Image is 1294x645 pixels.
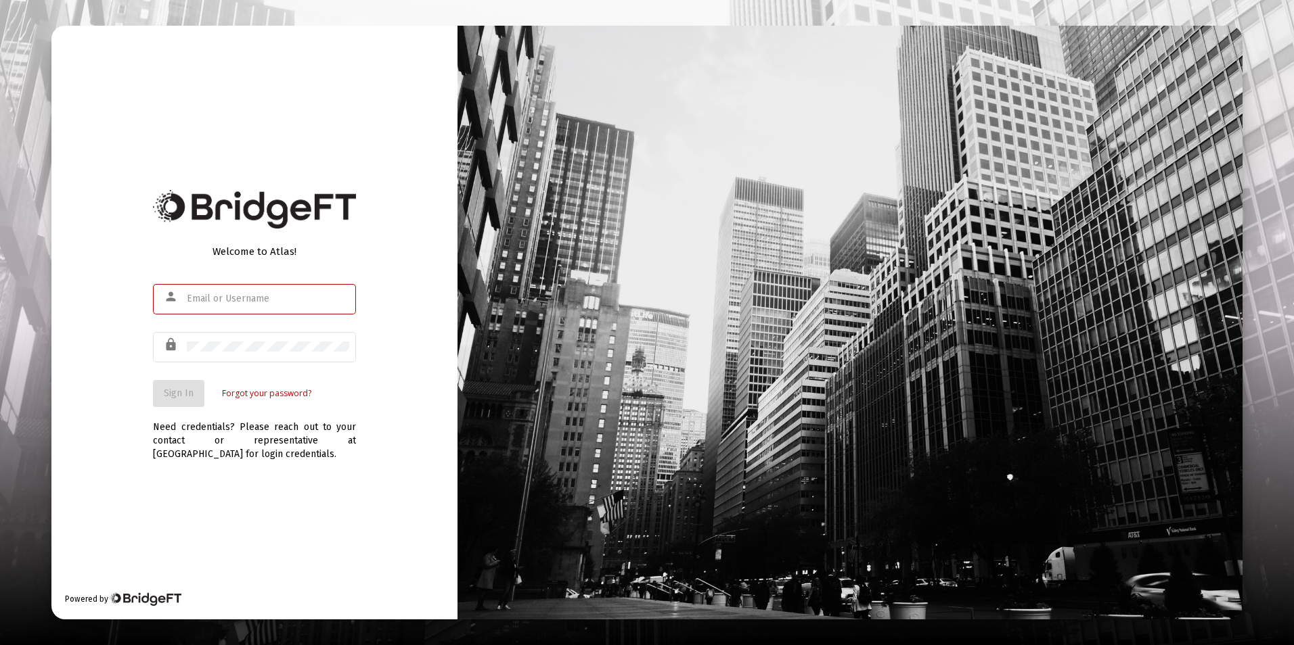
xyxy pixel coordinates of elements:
[153,380,204,407] button: Sign In
[164,337,180,353] mat-icon: lock
[65,592,181,606] div: Powered by
[164,289,180,305] mat-icon: person
[164,387,194,399] span: Sign In
[187,293,349,304] input: Email or Username
[222,387,311,400] a: Forgot your password?
[153,245,356,258] div: Welcome to Atlas!
[153,190,356,229] img: Bridge Financial Technology Logo
[153,407,356,461] div: Need credentials? Please reach out to your contact or representative at [GEOGRAPHIC_DATA] for log...
[110,592,181,606] img: Bridge Financial Technology Logo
